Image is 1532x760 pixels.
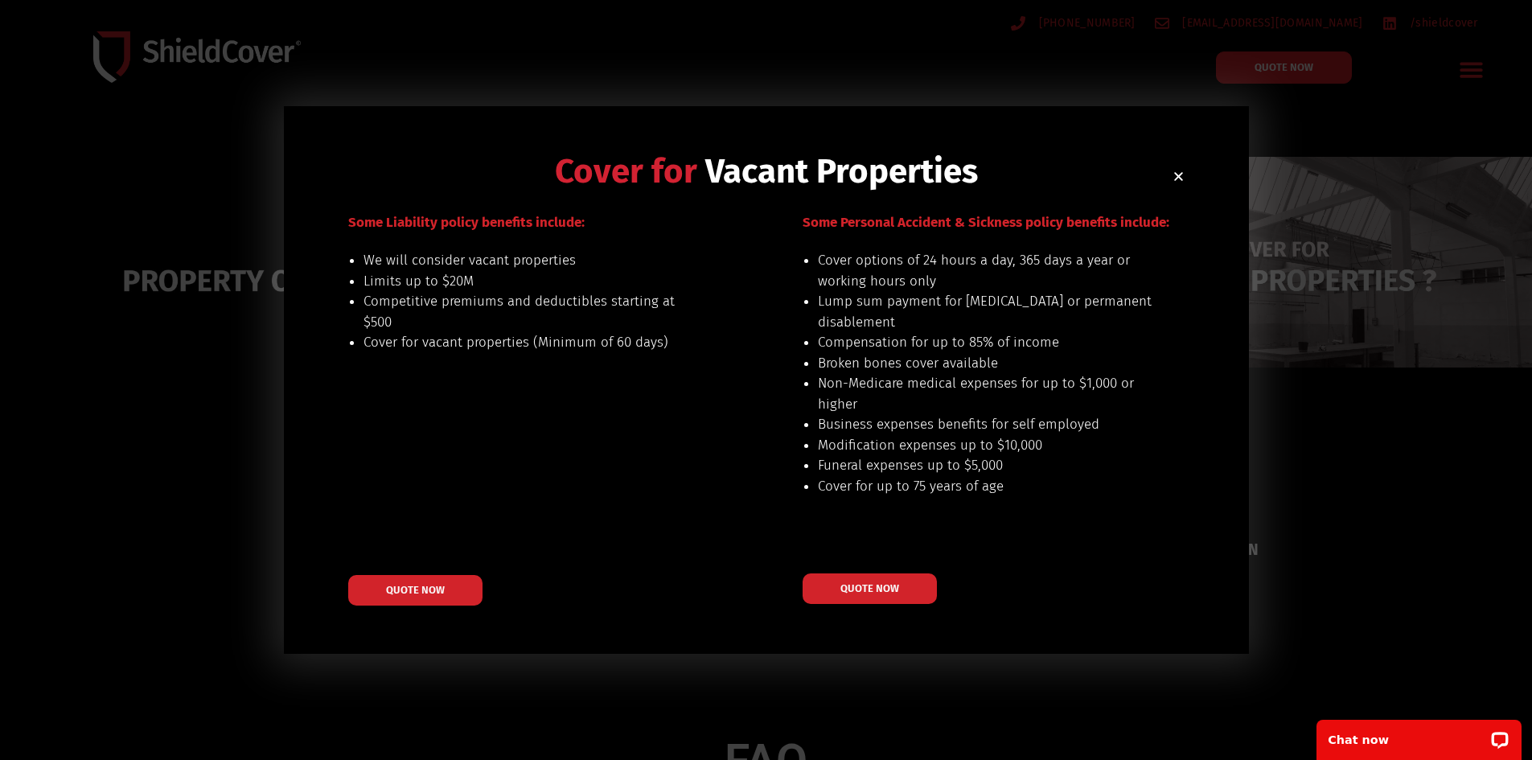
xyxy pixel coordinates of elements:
a: Close [1173,170,1185,183]
li: We will consider vacant properties [363,250,699,271]
li: Non-Medicare medical expenses for up to $1,000 or higher [818,373,1153,414]
span: QUOTE NOW [840,583,899,594]
span: Cover for [555,151,697,191]
span: Vacant Properties [705,151,978,191]
li: Lump sum payment for [MEDICAL_DATA] or permanent disablement [818,291,1153,332]
a: QUOTE NOW [803,573,937,604]
li: Compensation for up to 85% of income [818,332,1153,353]
li: Cover for up to 75 years of age [818,476,1153,497]
iframe: LiveChat chat widget [1306,709,1532,760]
span: QUOTE NOW [386,585,445,595]
li: Limits up to $20M [363,271,699,292]
span: Some Liability policy benefits include: [348,214,585,231]
li: Cover for vacant properties (Minimum of 60 days) [363,332,699,353]
li: Business expenses benefits for self employed [818,414,1153,435]
li: Modification expenses up to $10,000 [818,435,1153,456]
a: QUOTE NOW [348,575,483,606]
span: Some Personal Accident & Sickness policy benefits include: [803,214,1169,231]
li: Competitive premiums and deductibles starting at $500 [363,291,699,332]
li: Broken bones cover available [818,353,1153,374]
li: Cover options of 24 hours a day, 365 days a year or working hours only [818,250,1153,291]
li: Funeral expenses up to $5,000 [818,455,1153,476]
